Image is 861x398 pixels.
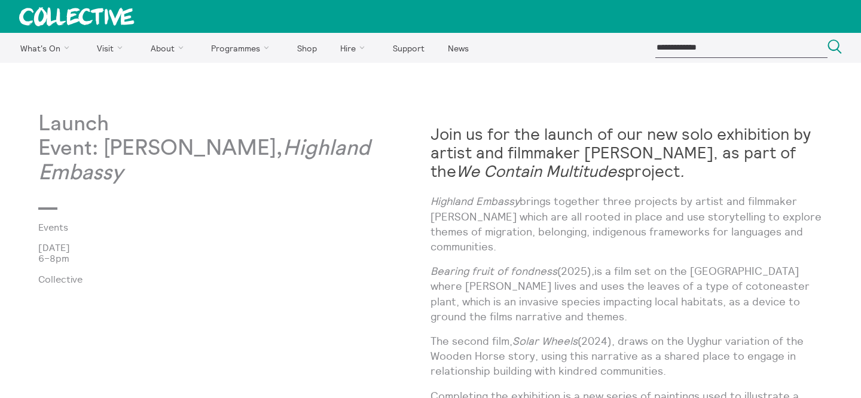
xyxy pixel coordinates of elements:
p: [DATE] [38,242,430,253]
p: Collective [38,274,430,284]
a: Hire [330,33,380,63]
p: The second film, (2024), draws on the Uyghur variation of the Wooden Horse story, using this narr... [430,333,823,379]
a: About [140,33,199,63]
em: . [680,161,685,181]
a: News [437,33,479,63]
p: (2025) is a film set on the [GEOGRAPHIC_DATA] where [PERSON_NAME] lives and uses the leaves of a ... [430,264,823,324]
p: brings together three projects by artist and filmmaker [PERSON_NAME] which are all rooted in plac... [430,194,823,254]
em: Solar Wheels [512,334,578,348]
a: Shop [286,33,327,63]
em: We Contain Multitudes [456,161,625,181]
p: Launch Event: [PERSON_NAME], [38,112,430,186]
a: Visit [87,33,138,63]
a: Programmes [201,33,285,63]
a: What's On [10,33,84,63]
p: 6–8pm [38,253,430,264]
a: Support [382,33,435,63]
em: Highland Embassy [430,194,520,208]
strong: Join us for the launch of our new solo exhibition by artist and filmmaker [PERSON_NAME], as part ... [430,124,811,181]
em: , [591,264,594,278]
em: Bearing fruit of fondness [430,264,557,278]
a: Events [38,222,411,232]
